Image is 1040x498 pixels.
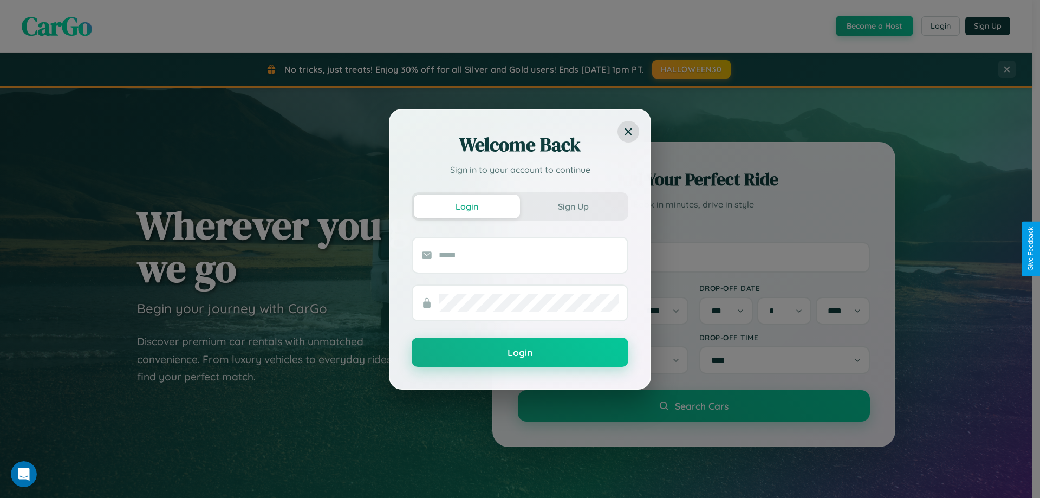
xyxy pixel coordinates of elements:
[11,461,37,487] iframe: Intercom live chat
[414,195,520,218] button: Login
[412,132,628,158] h2: Welcome Back
[412,338,628,367] button: Login
[520,195,626,218] button: Sign Up
[1027,227,1035,271] div: Give Feedback
[412,163,628,176] p: Sign in to your account to continue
